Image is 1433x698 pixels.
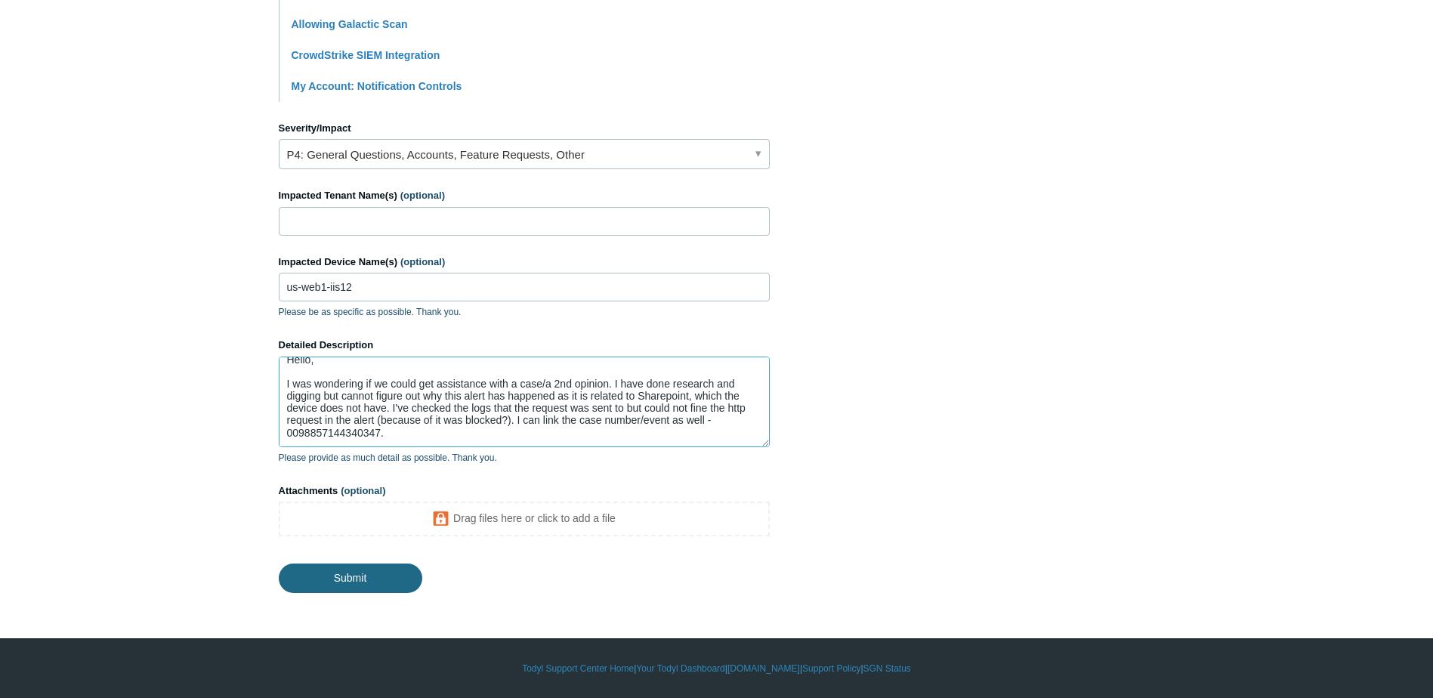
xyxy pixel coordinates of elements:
label: Impacted Tenant Name(s) [279,188,770,203]
a: SGN Status [863,662,911,675]
a: My Account: Notification Controls [292,80,462,92]
label: Impacted Device Name(s) [279,255,770,270]
p: Please be as specific as possible. Thank you. [279,305,770,319]
a: CrowdStrike SIEM Integration [292,49,440,61]
span: (optional) [400,190,445,201]
label: Attachments [279,483,770,499]
span: (optional) [341,485,385,496]
a: Allowing Galactic Scan [292,18,408,30]
a: Todyl Support Center Home [522,662,634,675]
p: Please provide as much detail as possible. Thank you. [279,451,770,465]
label: Severity/Impact [279,121,770,136]
span: (optional) [400,256,445,267]
a: [DOMAIN_NAME] [727,662,800,675]
label: Detailed Description [279,338,770,353]
a: P4: General Questions, Accounts, Feature Requests, Other [279,139,770,169]
div: | | | | [279,662,1155,675]
a: Your Todyl Dashboard [636,662,724,675]
input: Submit [279,564,422,592]
a: Support Policy [802,662,860,675]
